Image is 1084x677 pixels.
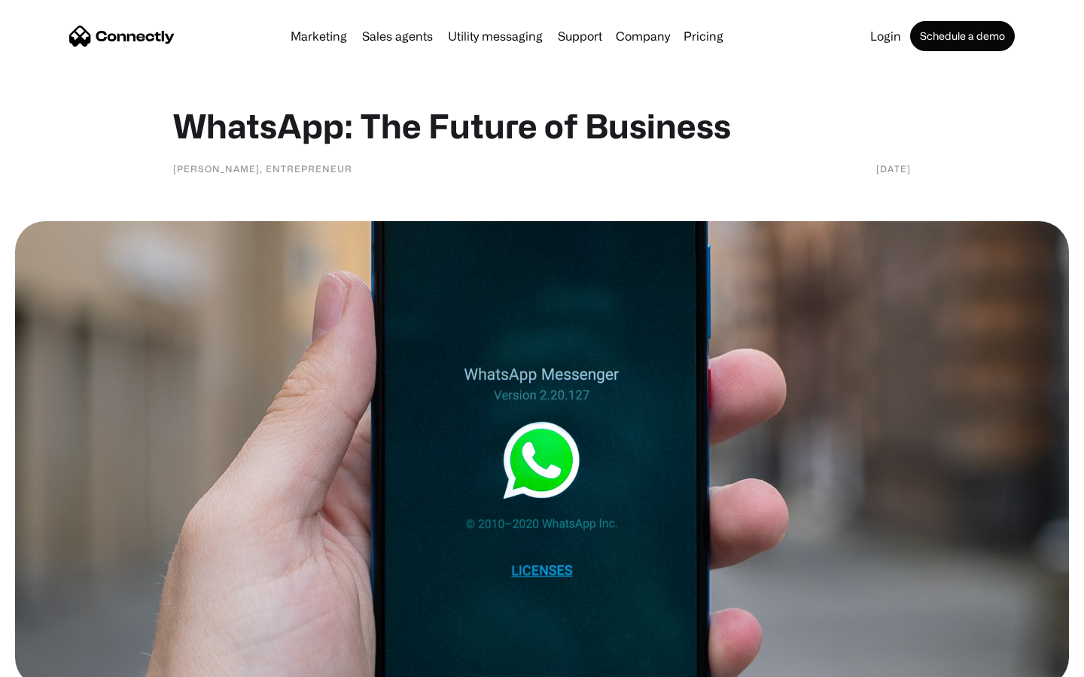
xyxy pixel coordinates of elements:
a: Schedule a demo [910,21,1015,51]
aside: Language selected: English [15,651,90,672]
a: Support [552,30,608,42]
a: Pricing [677,30,729,42]
h1: WhatsApp: The Future of Business [173,105,911,146]
ul: Language list [30,651,90,672]
a: Sales agents [356,30,439,42]
div: Company [616,26,670,47]
a: Login [864,30,907,42]
div: [PERSON_NAME], Entrepreneur [173,161,352,176]
div: [DATE] [876,161,911,176]
a: Utility messaging [442,30,549,42]
a: Marketing [285,30,353,42]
